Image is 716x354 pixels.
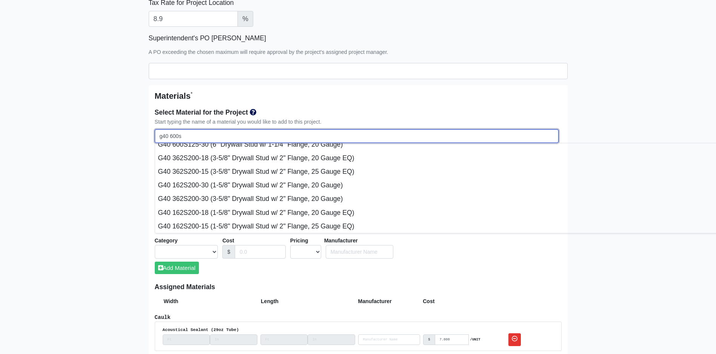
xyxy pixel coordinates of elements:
strong: Pricing [290,238,308,244]
input: Cost [435,334,469,345]
span: % [237,11,253,27]
li: Caulk [155,313,562,351]
strong: Length [261,298,279,304]
strong: Manufacturer [358,298,392,304]
div: $ [222,245,235,259]
label: Superintendent's PO [PERSON_NAME] [149,33,266,43]
input: Search [155,129,559,143]
strong: Width [164,298,179,304]
strong: Cost [222,238,234,244]
input: Search [358,334,420,345]
div: Start typing the name of a material you would like to add to this project. [155,118,562,126]
input: Cost [235,245,286,259]
strong: Category [155,238,178,244]
small: A PO exceeding the chosen maximum will require approval by the project's assigned project manager. [149,49,388,55]
input: length_inches [308,334,355,345]
input: width_inches [210,334,257,345]
strong: /UNIT [470,337,480,342]
button: Add Material [155,262,199,274]
h6: Assigned Materials [155,283,562,291]
div: $ [423,334,435,345]
input: width_feet [163,334,210,345]
div: Acoustical Sealant (29oz Tube) [163,326,554,333]
strong: Select Material for the Project [155,109,248,116]
strong: Cost [423,298,434,304]
input: length_feet [260,334,308,345]
strong: Manufacturer [324,238,358,244]
input: Search [326,245,394,259]
h5: Materials [155,91,562,101]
